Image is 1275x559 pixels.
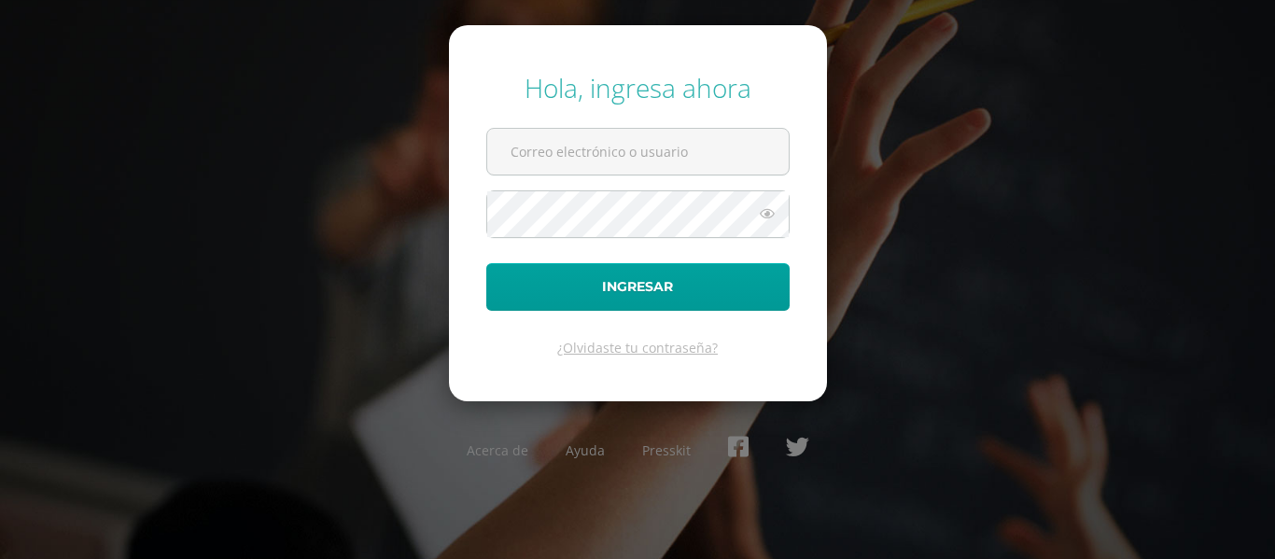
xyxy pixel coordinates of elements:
[487,129,789,175] input: Correo electrónico o usuario
[642,441,691,459] a: Presskit
[467,441,528,459] a: Acerca de
[566,441,605,459] a: Ayuda
[557,339,718,356] a: ¿Olvidaste tu contraseña?
[486,263,790,311] button: Ingresar
[486,70,790,105] div: Hola, ingresa ahora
